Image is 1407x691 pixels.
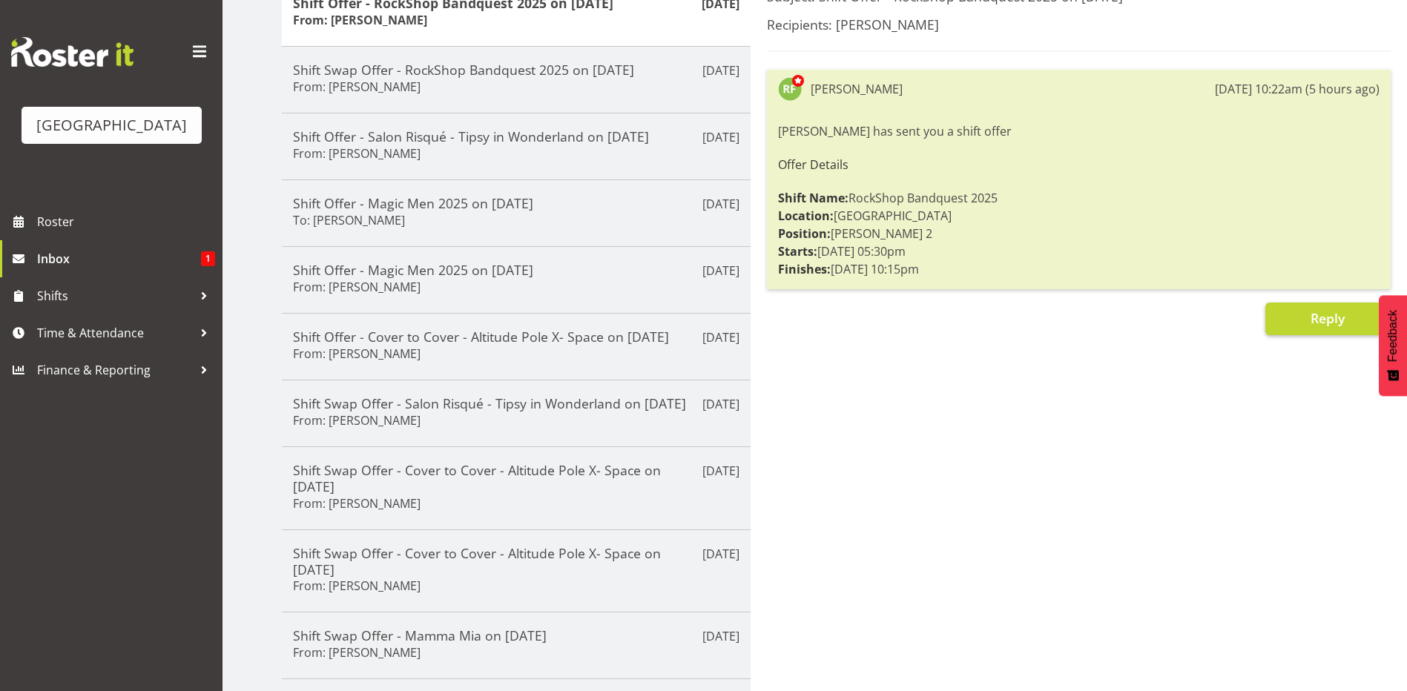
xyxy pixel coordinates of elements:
h5: Shift Swap Offer - RockShop Bandquest 2025 on [DATE] [293,62,739,78]
h6: From: [PERSON_NAME] [293,578,421,593]
h6: From: [PERSON_NAME] [293,645,421,660]
p: [DATE] [702,627,739,645]
span: Shifts [37,285,193,307]
h6: From: [PERSON_NAME] [293,346,421,361]
p: [DATE] [702,395,739,413]
strong: Shift Name: [778,190,849,206]
div: [GEOGRAPHIC_DATA] [36,114,187,136]
span: Reply [1311,309,1345,327]
p: [DATE] [702,195,739,213]
span: Finance & Reporting [37,359,193,381]
h5: Recipients: [PERSON_NAME] [767,16,1391,33]
p: [DATE] [702,128,739,146]
strong: Location: [778,208,834,224]
h5: Shift Offer - Magic Men 2025 on [DATE] [293,262,739,278]
h5: Shift Offer - Salon Risqué - Tipsy in Wonderland on [DATE] [293,128,739,145]
button: Reply [1265,302,1391,335]
h6: From: [PERSON_NAME] [293,146,421,161]
h6: Offer Details [778,158,1380,171]
div: [PERSON_NAME] has sent you a shift offer RockShop Bandquest 2025 [GEOGRAPHIC_DATA] [PERSON_NAME] ... [778,119,1380,282]
span: Feedback [1386,310,1400,362]
h5: Shift Offer - Cover to Cover - Altitude Pole X- Space on [DATE] [293,328,739,345]
span: Roster [37,211,215,233]
h5: Shift Swap Offer - Salon Risqué - Tipsy in Wonderland on [DATE] [293,395,739,411]
h5: Shift Swap Offer - Cover to Cover - Altitude Pole X- Space on [DATE] [293,545,739,578]
span: Inbox [37,248,201,270]
button: Feedback - Show survey [1379,295,1407,396]
span: Time & Attendance [37,322,193,344]
h6: From: [PERSON_NAME] [293,280,421,294]
p: [DATE] [702,262,739,280]
h6: From: [PERSON_NAME] [293,79,421,94]
strong: Position: [778,225,831,242]
h5: Shift Offer - Magic Men 2025 on [DATE] [293,195,739,211]
p: [DATE] [702,545,739,563]
p: [DATE] [702,62,739,79]
img: richard-freeman9074.jpg [778,77,802,101]
p: [DATE] [702,328,739,346]
h6: From: [PERSON_NAME] [293,496,421,511]
span: 1 [201,251,215,266]
h6: From: [PERSON_NAME] [293,13,427,27]
strong: Starts: [778,243,817,259]
strong: Finishes: [778,261,831,277]
h6: From: [PERSON_NAME] [293,413,421,428]
p: [DATE] [702,462,739,480]
h5: Shift Swap Offer - Mamma Mia on [DATE] [293,627,739,644]
h5: Shift Swap Offer - Cover to Cover - Altitude Pole X- Space on [DATE] [293,462,739,495]
img: Rosterit website logo [11,37,134,67]
h6: To: [PERSON_NAME] [293,213,405,228]
div: [DATE] 10:22am (5 hours ago) [1215,80,1380,98]
div: [PERSON_NAME] [811,80,903,98]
